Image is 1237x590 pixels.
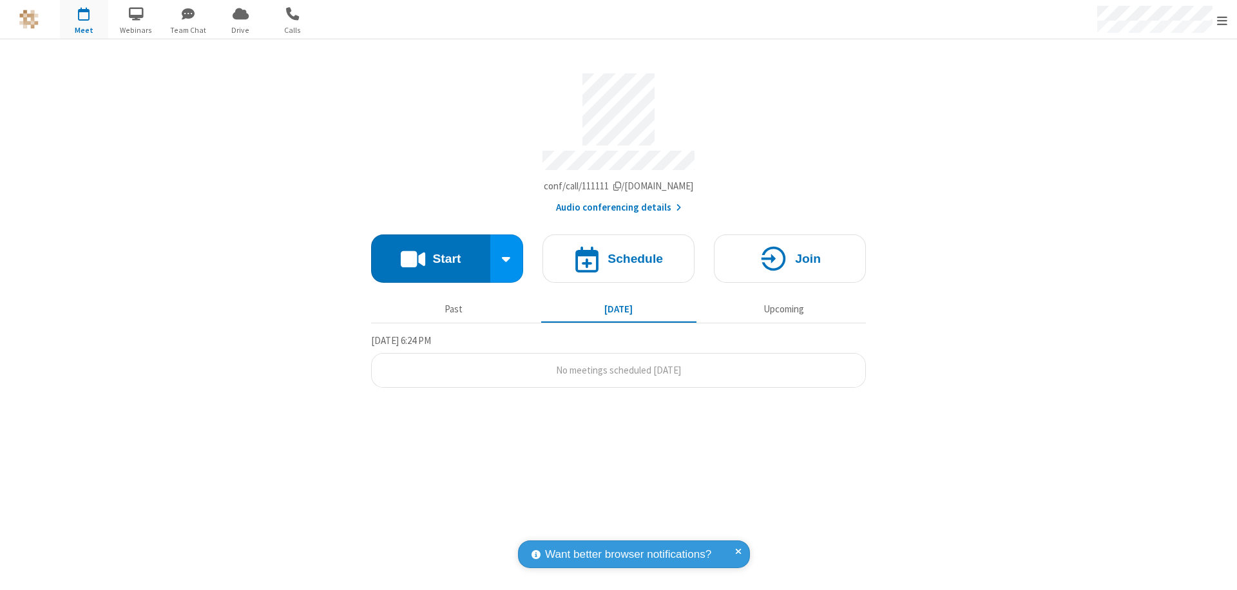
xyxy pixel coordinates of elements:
[556,200,682,215] button: Audio conferencing details
[795,252,821,265] h4: Join
[714,234,866,283] button: Join
[112,24,160,36] span: Webinars
[164,24,213,36] span: Team Chat
[371,234,490,283] button: Start
[544,179,694,194] button: Copy my meeting room linkCopy my meeting room link
[269,24,317,36] span: Calls
[541,297,696,321] button: [DATE]
[490,234,524,283] div: Start conference options
[608,252,663,265] h4: Schedule
[371,64,866,215] section: Account details
[545,546,711,563] span: Want better browser notifications?
[371,333,866,388] section: Today's Meetings
[1205,557,1227,581] iframe: Chat
[371,334,431,347] span: [DATE] 6:24 PM
[60,24,108,36] span: Meet
[544,180,694,192] span: Copy my meeting room link
[432,252,461,265] h4: Start
[376,297,532,321] button: Past
[706,297,861,321] button: Upcoming
[542,234,695,283] button: Schedule
[216,24,265,36] span: Drive
[556,364,681,376] span: No meetings scheduled [DATE]
[19,10,39,29] img: QA Selenium DO NOT DELETE OR CHANGE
